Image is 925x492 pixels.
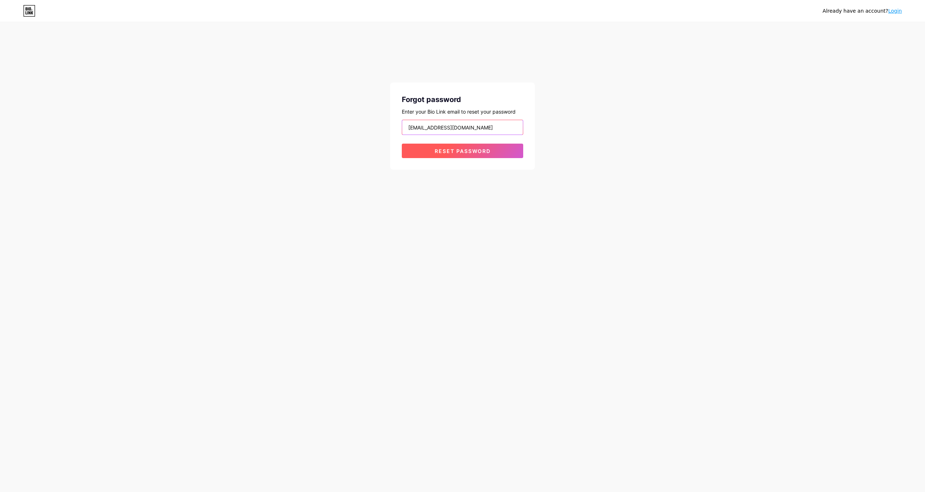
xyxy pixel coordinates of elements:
div: Enter your Bio Link email to reset your password [402,108,523,115]
input: Email [402,120,523,135]
button: Reset password [402,144,523,158]
div: Forgot password [402,94,523,105]
div: Already have an account? [823,7,902,15]
a: Login [888,8,902,14]
span: Reset password [435,148,491,154]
